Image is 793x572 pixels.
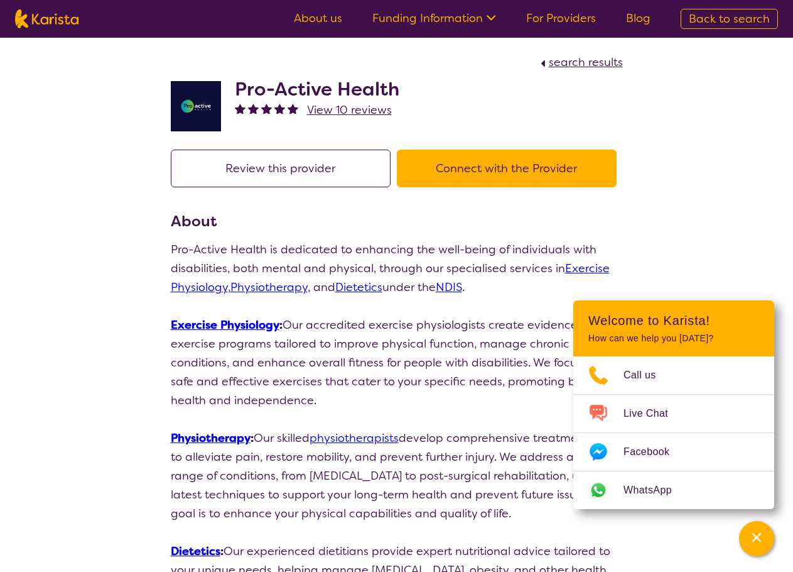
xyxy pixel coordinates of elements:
img: fullstar [274,103,285,114]
p: Our accredited exercise physiologists create evidence-based exercise programs tailored to improve... [171,316,623,410]
a: Web link opens in a new tab. [573,471,774,509]
a: Blog [626,11,650,26]
a: Funding Information [372,11,496,26]
a: NDIS [436,280,462,295]
span: Facebook [623,443,684,461]
h3: About [171,210,623,233]
a: For Providers [526,11,596,26]
button: Review this provider [171,150,391,187]
a: About us [294,11,342,26]
a: View 10 reviews [307,101,392,119]
a: Dietetics [335,280,382,295]
button: Connect with the Provider [397,150,617,187]
strong: : [171,431,254,446]
a: Dietetics [171,544,220,559]
img: Karista logo [15,9,78,28]
h2: Pro-Active Health [235,78,399,101]
strong: : [171,544,224,559]
span: Live Chat [623,404,683,423]
img: fullstar [288,103,298,114]
button: Channel Menu [739,521,774,556]
a: Review this provider [171,161,397,176]
div: Channel Menu [573,300,774,509]
p: Our skilled develop comprehensive treatment plans to alleviate pain, restore mobility, and preven... [171,429,623,523]
span: Call us [623,366,671,385]
a: physiotherapists [310,431,399,446]
a: Exercise Physiology [171,317,279,333]
img: jdgr5huzsaqxc1wfufya.png [171,81,221,131]
p: How can we help you [DATE]? [588,333,759,344]
a: Connect with the Provider [397,161,623,176]
strong: : [171,317,283,333]
a: search results [537,55,623,70]
a: Physiotherapy [230,280,308,295]
img: fullstar [261,103,272,114]
h2: Welcome to Karista! [588,313,759,328]
span: search results [549,55,623,70]
a: Back to search [681,9,778,29]
img: fullstar [235,103,245,114]
img: fullstar [248,103,259,114]
span: WhatsApp [623,481,687,500]
ul: Choose channel [573,356,774,509]
span: View 10 reviews [307,102,392,118]
p: Pro-Active Health is dedicated to enhancing the well-being of individuals with disabilities, both... [171,240,623,297]
a: Physiotherapy [171,431,251,446]
span: Back to search [689,11,770,26]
